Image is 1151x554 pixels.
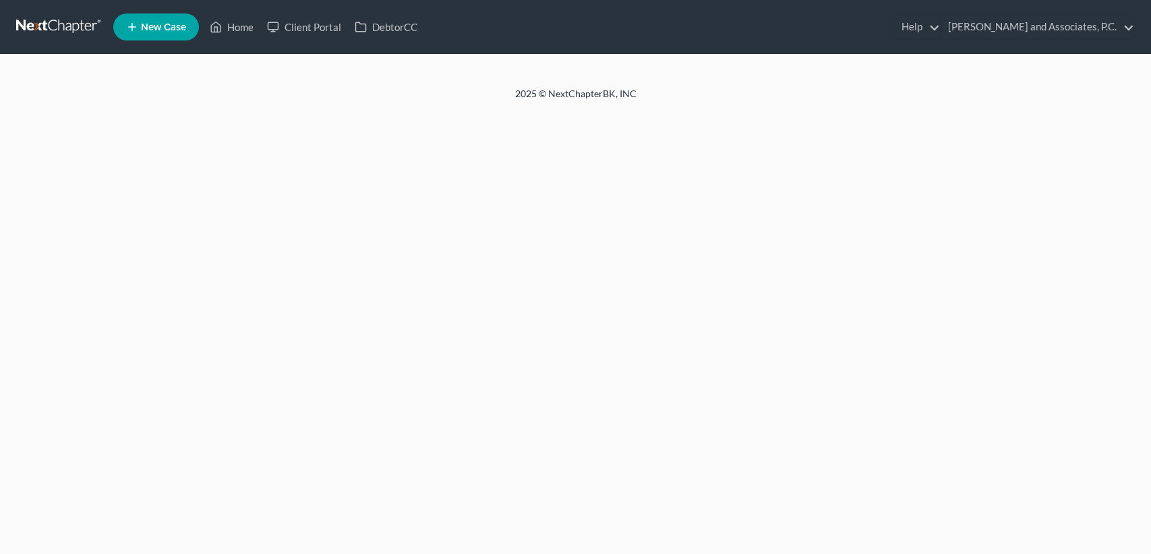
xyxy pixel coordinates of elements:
div: 2025 © NextChapterBK, INC [191,87,960,111]
a: DebtorCC [348,15,424,39]
a: Client Portal [260,15,348,39]
a: Home [203,15,260,39]
a: [PERSON_NAME] and Associates, P.C. [941,15,1134,39]
a: Help [895,15,940,39]
new-legal-case-button: New Case [113,13,199,40]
